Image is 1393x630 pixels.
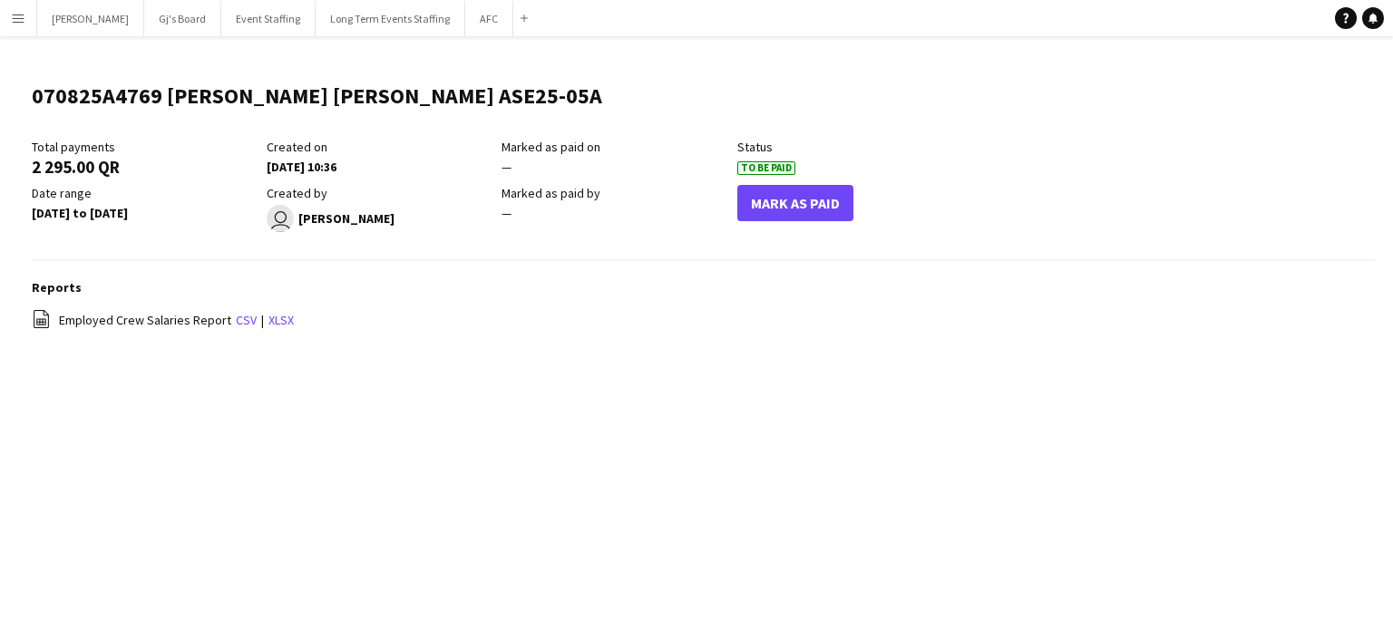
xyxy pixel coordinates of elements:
[32,205,258,221] div: [DATE] to [DATE]
[267,139,492,155] div: Created on
[502,139,727,155] div: Marked as paid on
[502,205,511,221] span: —
[316,1,465,36] button: Long Term Events Staffing
[268,312,294,328] a: xlsx
[59,312,231,328] span: Employed Crew Salaries Report
[267,205,492,232] div: [PERSON_NAME]
[267,159,492,175] div: [DATE] 10:36
[502,159,511,175] span: —
[32,139,258,155] div: Total payments
[236,312,257,328] a: csv
[465,1,513,36] button: AFC
[32,309,1375,332] div: |
[502,185,727,201] div: Marked as paid by
[737,185,853,221] button: Mark As Paid
[221,1,316,36] button: Event Staffing
[32,185,258,201] div: Date range
[737,161,795,175] span: To Be Paid
[737,139,963,155] div: Status
[267,185,492,201] div: Created by
[144,1,221,36] button: Gj's Board
[37,1,144,36] button: [PERSON_NAME]
[32,159,258,175] div: 2 295.00 QR
[32,82,602,110] h1: 070825A4769 [PERSON_NAME] [PERSON_NAME] ASE25-05A
[32,279,1375,296] h3: Reports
